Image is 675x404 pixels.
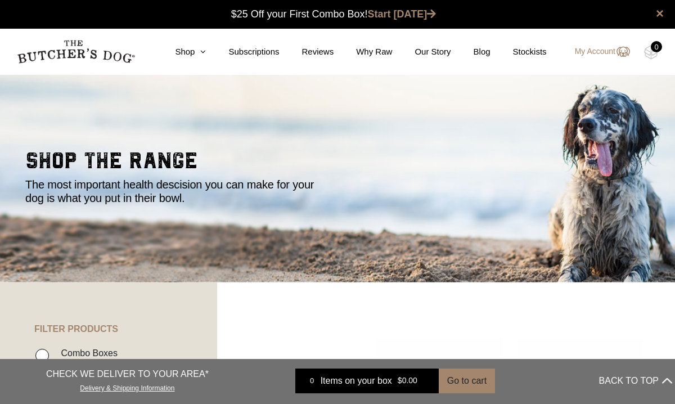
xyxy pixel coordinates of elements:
[25,150,650,178] h2: shop the range
[644,45,658,60] img: TBD_Cart-Empty.png
[599,367,672,394] button: BACK TO TOP
[25,178,323,205] p: The most important health descision you can make for your dog is what you put in their bowl.
[451,46,490,59] a: Blog
[152,46,206,59] a: Shop
[321,374,392,388] span: Items on your box
[651,41,662,52] div: 0
[368,8,436,20] a: Start [DATE]
[304,375,321,387] div: 0
[439,369,495,393] button: Go to cart
[334,46,392,59] a: Why Raw
[398,376,402,385] span: $
[280,46,334,59] a: Reviews
[656,7,664,20] a: close
[46,367,209,381] p: CHECK WE DELIVER TO YOUR AREA*
[564,45,630,59] a: My Account
[295,369,439,393] a: 0 Items on your box $0.00
[206,46,279,59] a: Subscriptions
[398,376,417,385] bdi: 0.00
[55,345,118,361] label: Combo Boxes
[80,381,174,392] a: Delivery & Shipping Information
[392,46,451,59] a: Our Story
[490,46,547,59] a: Stockists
